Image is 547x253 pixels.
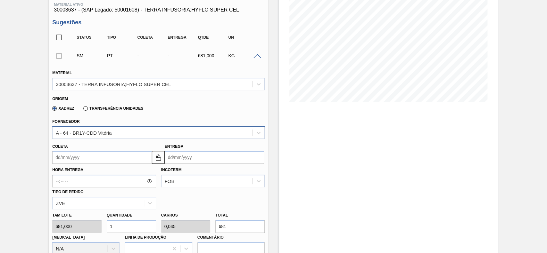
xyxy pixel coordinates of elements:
label: Xadrez [52,106,74,111]
label: Hora Entrega [52,165,156,175]
button: locked [152,151,165,164]
label: Entrega [165,144,184,149]
label: Coleta [52,144,68,149]
label: [MEDICAL_DATA] [52,235,85,240]
label: Linha de Produção [125,235,166,240]
label: Quantidade [107,213,132,217]
span: Material ativo [54,3,263,6]
div: - [166,53,199,58]
h3: Sugestões [52,19,265,26]
div: Qtde [196,35,230,40]
label: Comentário [197,233,265,242]
div: Tipo [105,35,139,40]
div: - [136,53,169,58]
input: dd/mm/yyyy [165,151,264,164]
label: Fornecedor [52,119,79,124]
div: Sugestão Manual [75,53,108,58]
div: ZVE [56,200,65,206]
label: Total [215,213,228,217]
img: locked [154,154,162,161]
div: FOB [165,178,175,184]
div: 30003637 - TERRA INFUSORIA;HYFLO SUPER CEL [56,81,171,87]
label: Origem [52,97,68,101]
label: Carros [161,213,178,217]
div: Coleta [136,35,169,40]
label: Material [52,71,72,75]
div: UN [227,35,260,40]
div: Pedido de Transferência [105,53,139,58]
label: Transferência Unidades [83,106,143,111]
span: 30003637 - (SAP Legado: 50001608) - TERRA INFUSORIA;HYFLO SUPER CEL [54,7,263,13]
label: Tam lote [52,211,102,220]
div: A - 64 - BR1Y-CDD Vitória [56,130,112,135]
div: 681,000 [196,53,230,58]
div: Status [75,35,108,40]
div: KG [227,53,260,58]
div: Entrega [166,35,199,40]
label: Incoterm [161,168,182,172]
label: Tipo de pedido [52,190,83,194]
input: dd/mm/yyyy [52,151,152,164]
